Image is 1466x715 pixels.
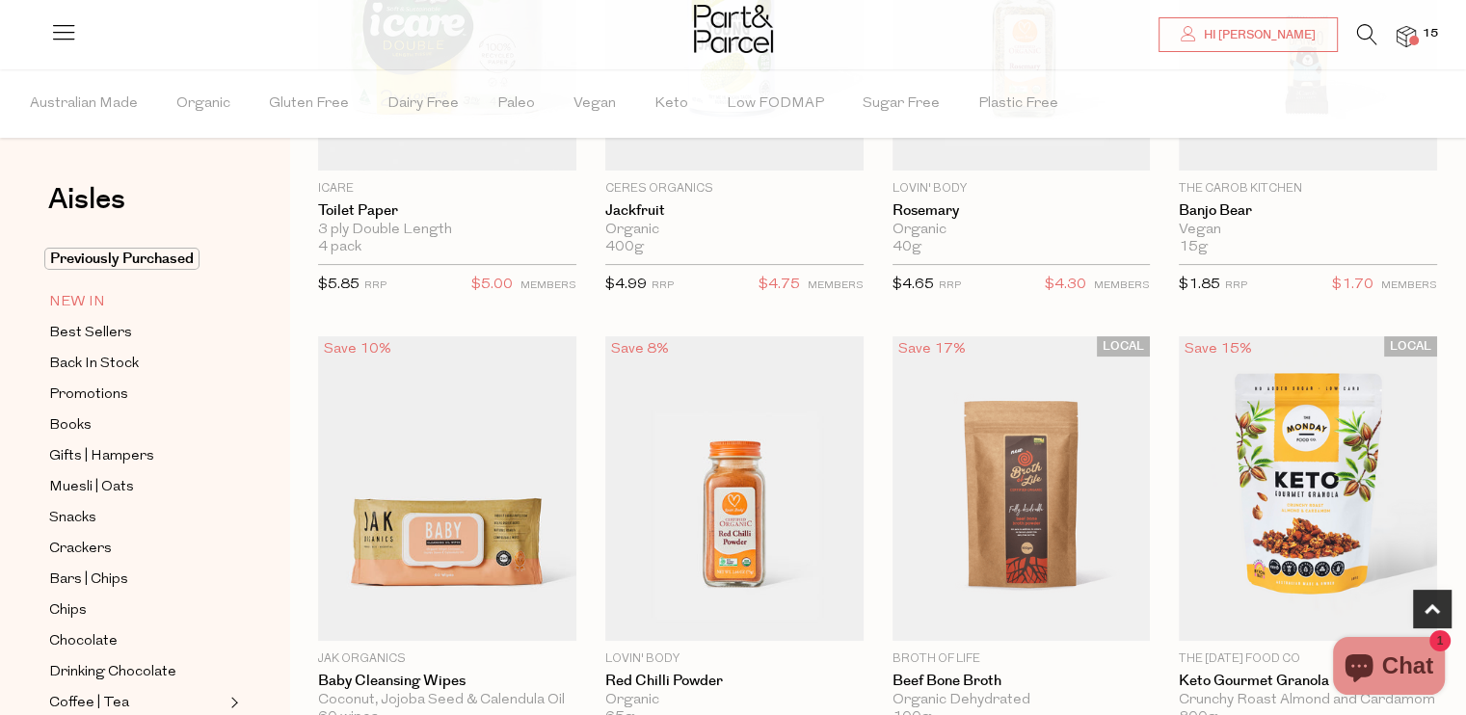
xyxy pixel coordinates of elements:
span: 400g [605,239,644,256]
div: Organic [605,222,864,239]
img: Baby Cleansing Wipes [318,336,576,641]
a: Rosemary [893,202,1151,220]
span: Gifts | Hampers [49,445,154,468]
span: Bars | Chips [49,569,128,592]
div: Save 10% [318,336,397,362]
img: Red Chilli Powder [605,336,864,641]
span: 15 [1418,25,1443,42]
img: Keto Gourmet Granola [1179,336,1437,641]
a: Aisles [48,185,125,233]
p: The Carob Kitchen [1179,180,1437,198]
span: Snacks [49,507,96,530]
a: Best Sellers [49,321,225,345]
span: Gluten Free [269,70,349,138]
div: Save 15% [1179,336,1258,362]
span: $1.85 [1179,278,1220,292]
span: Chips [49,599,87,622]
a: Beef Bone Broth [893,673,1151,690]
span: Hi [PERSON_NAME] [1199,27,1316,43]
span: 40g [893,239,921,256]
p: Broth of Life [893,650,1151,668]
span: Drinking Chocolate [49,661,176,684]
span: LOCAL [1097,336,1150,357]
small: RRP [1225,280,1247,291]
span: Back In Stock [49,353,139,376]
a: Toilet Paper [318,202,576,220]
small: RRP [364,280,386,291]
a: Chips [49,598,225,622]
a: 15 [1397,26,1416,46]
span: Chocolate [49,630,118,653]
a: Chocolate [49,629,225,653]
div: Organic Dehydrated [893,692,1151,709]
span: Previously Purchased [44,248,200,270]
img: Beef Bone Broth [893,336,1151,641]
span: Crackers [49,538,112,561]
small: MEMBERS [520,280,576,291]
span: 15g [1179,239,1208,256]
a: Baby Cleansing Wipes [318,673,576,690]
a: Muesli | Oats [49,475,225,499]
p: Jak Organics [318,650,576,668]
span: Best Sellers [49,322,132,345]
span: $4.30 [1045,273,1086,298]
a: Bars | Chips [49,568,225,592]
span: $4.99 [605,278,647,292]
img: Part&Parcel [694,5,773,53]
span: Keto [654,70,688,138]
small: MEMBERS [1381,280,1437,291]
span: Vegan [573,70,616,138]
inbox-online-store-chat: Shopify online store chat [1327,637,1451,700]
span: LOCAL [1384,336,1437,357]
a: Banjo Bear [1179,202,1437,220]
a: Promotions [49,383,225,407]
span: $4.65 [893,278,934,292]
a: Jackfruit [605,202,864,220]
div: Coconut, Jojoba Seed & Calendula Oil [318,692,576,709]
a: NEW IN [49,290,225,314]
span: $1.70 [1332,273,1373,298]
a: Books [49,413,225,437]
p: Ceres Organics [605,180,864,198]
div: Vegan [1179,222,1437,239]
small: MEMBERS [808,280,864,291]
p: Lovin' Body [893,180,1151,198]
div: Organic [893,222,1151,239]
span: $4.75 [759,273,800,298]
small: RRP [652,280,674,291]
a: Back In Stock [49,352,225,376]
div: Crunchy Roast Almond and Cardamom [1179,692,1437,709]
span: Australian Made [30,70,138,138]
p: Lovin' Body [605,650,864,668]
span: Low FODMAP [727,70,824,138]
a: Red Chilli Powder [605,673,864,690]
span: Muesli | Oats [49,476,134,499]
a: Coffee | Tea [49,691,225,715]
small: RRP [939,280,961,291]
a: Gifts | Hampers [49,444,225,468]
span: NEW IN [49,291,105,314]
a: Keto Gourmet Granola [1179,673,1437,690]
p: The [DATE] Food Co [1179,650,1437,668]
span: Books [49,414,92,437]
a: Previously Purchased [49,248,225,271]
a: Hi [PERSON_NAME] [1159,17,1338,52]
a: Drinking Chocolate [49,660,225,684]
div: Organic [605,692,864,709]
span: $5.85 [318,278,360,292]
span: Promotions [49,384,128,407]
span: Plastic Free [978,70,1058,138]
span: Aisles [48,178,125,221]
span: 4 pack [318,239,361,256]
span: Organic [176,70,230,138]
button: Expand/Collapse Coffee | Tea [226,691,239,714]
span: Sugar Free [863,70,940,138]
div: 3 ply Double Length [318,222,576,239]
div: Save 17% [893,336,972,362]
a: Crackers [49,537,225,561]
span: Coffee | Tea [49,692,129,715]
span: Paleo [497,70,535,138]
p: icare [318,180,576,198]
div: Save 8% [605,336,675,362]
span: Dairy Free [387,70,459,138]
